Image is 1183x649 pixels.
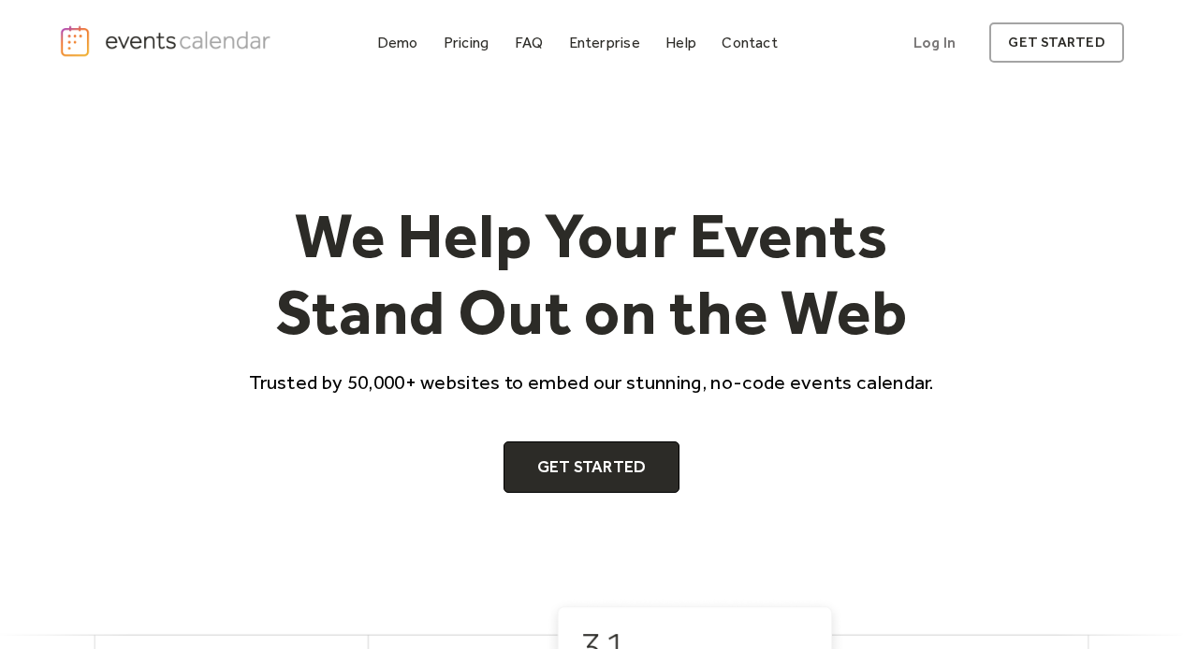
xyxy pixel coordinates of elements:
div: Demo [377,37,418,48]
a: Get Started [504,441,680,494]
div: Enterprise [569,37,640,48]
a: Log In [895,22,974,63]
a: home [59,24,274,58]
a: Help [658,30,704,55]
h1: We Help Your Events Stand Out on the Web [232,197,951,350]
div: Contact [722,37,778,48]
a: Enterprise [562,30,648,55]
p: Trusted by 50,000+ websites to embed our stunning, no-code events calendar. [232,368,951,396]
div: Pricing [444,37,489,48]
a: Pricing [436,30,497,55]
div: FAQ [515,37,544,48]
a: Contact [714,30,785,55]
a: get started [989,22,1123,63]
a: FAQ [507,30,551,55]
a: Demo [370,30,426,55]
div: Help [665,37,696,48]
